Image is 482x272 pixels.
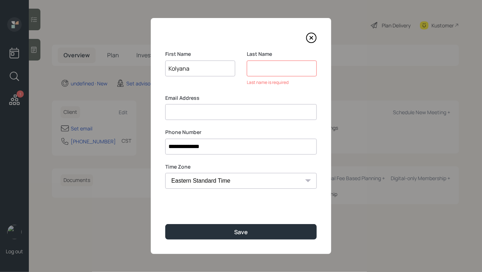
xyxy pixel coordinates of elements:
button: Save [165,224,317,240]
label: Phone Number [165,129,317,136]
div: Save [234,228,248,236]
label: Time Zone [165,163,317,170]
div: Last name is required [247,79,317,86]
label: Email Address [165,94,317,102]
label: First Name [165,50,235,58]
label: Last Name [247,50,317,58]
